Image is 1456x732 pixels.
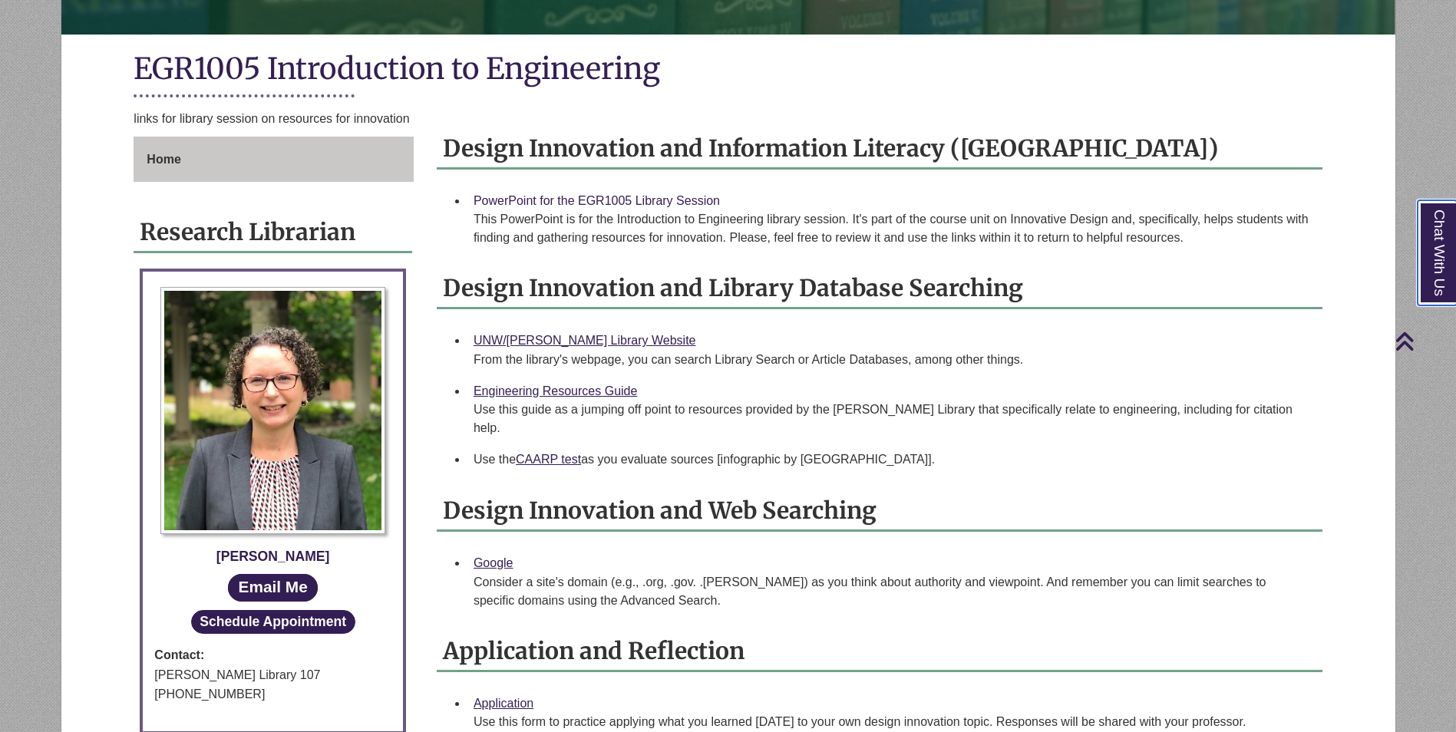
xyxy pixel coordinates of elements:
[437,491,1322,532] h2: Design Innovation and Web Searching
[147,153,180,166] span: Home
[154,684,391,704] div: [PHONE_NUMBER]
[474,351,1310,369] div: From the library's webpage, you can search Library Search or Article Databases, among other things.
[474,573,1310,610] div: Consider a site's domain (e.g., .org, .gov. .[PERSON_NAME]) as you think about authority and view...
[474,210,1310,247] div: This PowerPoint is for the Introduction to Engineering library session. It's part of the course u...
[134,137,414,183] div: Guide Page Menu
[134,50,1322,91] h1: EGR1005 Introduction to Engineering
[191,610,355,634] button: Schedule Appointment
[154,645,391,665] strong: Contact:
[154,546,391,567] div: [PERSON_NAME]
[134,112,409,125] span: links for library session on resources for innovation
[474,334,696,347] a: UNW/[PERSON_NAME] Library Website
[134,213,412,253] h2: Research Librarian
[160,287,385,534] img: Profile Photo
[154,287,391,567] a: Profile Photo [PERSON_NAME]
[228,574,318,601] a: Email Me
[437,129,1322,170] h2: Design Innovation and Information Literacy ([GEOGRAPHIC_DATA])
[154,665,391,685] div: [PERSON_NAME] Library 107
[1395,331,1452,351] a: Back to Top
[474,713,1310,731] div: Use this form to practice applying what you learned [DATE] to your own design innovation topic. R...
[467,443,1316,476] li: Use the as you evaluate sources [infographic by [GEOGRAPHIC_DATA]].
[474,697,533,710] a: Application
[474,384,637,397] a: Engineering Resources Guide
[437,269,1322,309] h2: Design Innovation and Library Database Searching
[474,194,720,207] a: PowerPoint for the EGR1005 Library Session
[474,556,513,569] a: Google
[474,401,1310,437] div: Use this guide as a jumping off point to resources provided by the [PERSON_NAME] Library that spe...
[516,453,581,466] a: CAARP test
[134,137,414,183] a: Home
[437,631,1322,672] h2: Application and Reflection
